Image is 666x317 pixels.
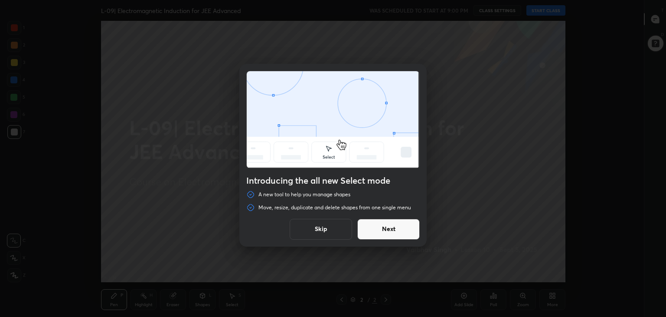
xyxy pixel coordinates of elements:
div: animation [247,71,419,170]
h4: Introducing the all new Select mode [246,175,420,186]
button: Next [357,219,420,240]
p: A new tool to help you manage shapes [258,191,350,198]
button: Skip [290,219,352,240]
p: Move, resize, duplicate and delete shapes from one single menu [258,204,411,211]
